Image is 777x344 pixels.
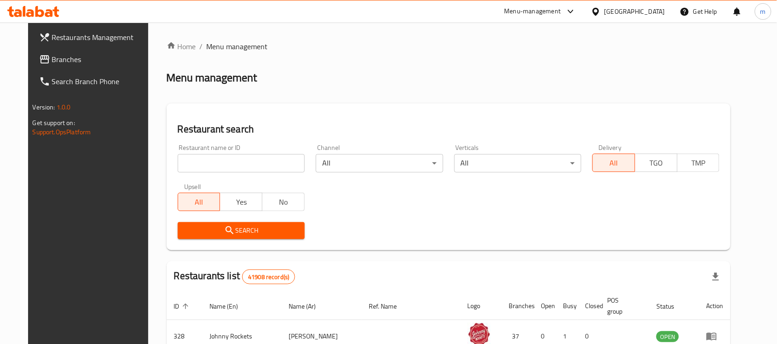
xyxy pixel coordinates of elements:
th: Action [699,292,731,320]
a: Search Branch Phone [32,70,158,92]
h2: Menu management [167,70,257,85]
h2: Restaurants list [174,269,296,284]
div: All [454,154,581,172]
a: Support.OpsPlatform [33,126,91,138]
div: OPEN [656,331,679,342]
th: Open [534,292,556,320]
span: Branches [52,54,151,65]
span: 41908 record(s) [243,273,295,281]
span: Name (Ar) [289,301,328,312]
div: Total records count [242,269,295,284]
div: Menu [706,331,723,342]
th: Branches [502,292,534,320]
span: TMP [681,156,716,170]
button: Search [178,222,305,239]
span: m [760,6,766,17]
span: Ref. Name [369,301,409,312]
button: TMP [677,154,720,172]
a: Home [167,41,196,52]
div: Menu-management [504,6,561,17]
div: All [316,154,443,172]
span: POS group [608,295,638,317]
span: Menu management [207,41,268,52]
span: Yes [224,195,259,209]
span: Name (En) [210,301,250,312]
span: 1.0.0 [57,101,71,113]
li: / [200,41,203,52]
h2: Restaurant search [178,122,720,136]
th: Logo [460,292,502,320]
span: All [182,195,217,209]
input: Search for restaurant name or ID.. [178,154,305,172]
label: Upsell [184,183,201,190]
button: All [178,193,220,211]
span: ID [174,301,191,312]
button: TGO [635,154,678,172]
nav: breadcrumb [167,41,731,52]
button: Yes [220,193,262,211]
span: All [597,156,632,170]
button: No [262,193,305,211]
div: [GEOGRAPHIC_DATA] [604,6,665,17]
span: Restaurants Management [52,32,151,43]
th: Busy [556,292,578,320]
div: Export file [705,266,727,288]
span: TGO [639,156,674,170]
span: Search Branch Phone [52,76,151,87]
a: Restaurants Management [32,26,158,48]
span: No [266,195,301,209]
span: Search [185,225,297,236]
label: Delivery [599,144,622,151]
span: OPEN [656,332,679,342]
span: Get support on: [33,117,75,129]
th: Closed [578,292,600,320]
span: Status [656,301,686,312]
span: Version: [33,101,55,113]
button: All [592,154,635,172]
a: Branches [32,48,158,70]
